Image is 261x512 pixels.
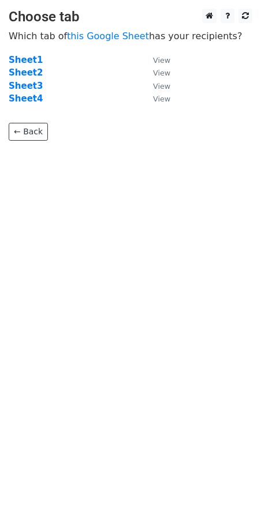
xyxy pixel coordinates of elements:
[153,82,170,91] small: View
[67,31,149,42] a: this Google Sheet
[141,67,170,78] a: View
[9,93,43,104] a: Sheet4
[9,55,43,65] a: Sheet1
[153,69,170,77] small: View
[9,9,252,25] h3: Choose tab
[9,81,43,91] a: Sheet3
[153,56,170,65] small: View
[141,93,170,104] a: View
[9,30,252,42] p: Which tab of has your recipients?
[9,123,48,141] a: ← Back
[141,81,170,91] a: View
[141,55,170,65] a: View
[153,95,170,103] small: View
[9,67,43,78] a: Sheet2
